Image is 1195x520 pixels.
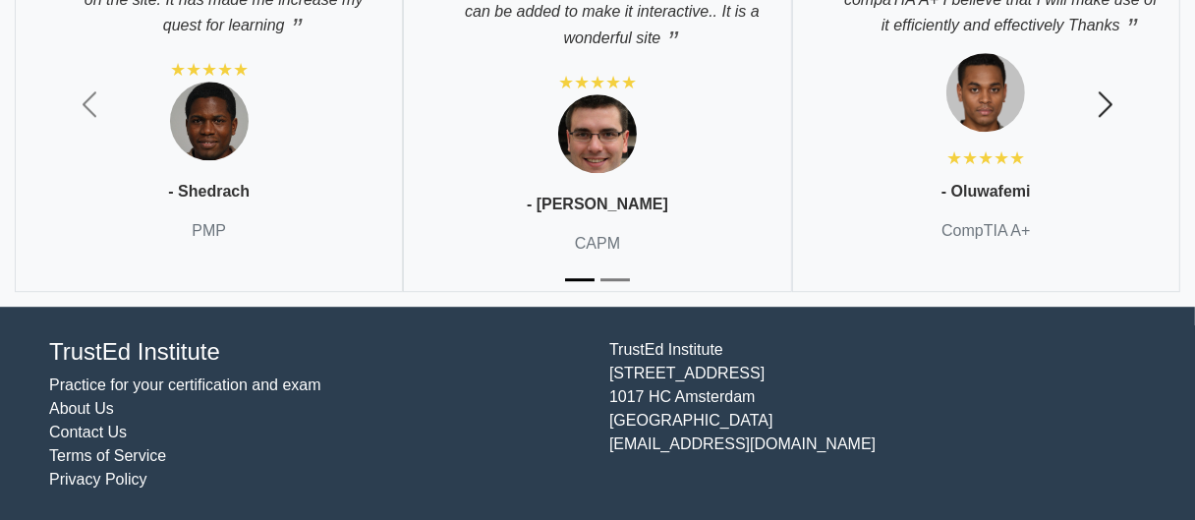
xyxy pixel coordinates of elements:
p: PMP [192,219,226,243]
a: About Us [49,400,114,417]
button: Slide 2 [600,268,630,291]
button: Slide 1 [565,268,595,291]
a: Privacy Policy [49,471,147,488]
p: CAPM [575,232,620,256]
a: Contact Us [49,424,127,440]
img: Testimonial 1 [558,94,637,173]
div: ★★★★★ [170,58,249,82]
a: Practice for your certification and exam [49,376,321,393]
p: - Oluwafemi [941,180,1031,203]
h4: TrustEd Institute [49,338,586,367]
p: CompTIA A+ [941,219,1030,243]
div: TrustEd Institute [STREET_ADDRESS] 1017 HC Amsterdam [GEOGRAPHIC_DATA] [EMAIL_ADDRESS][DOMAIN_NAME] [597,338,1158,492]
p: - Shedrach [168,180,250,203]
div: ★★★★★ [946,146,1025,170]
img: Testimonial 1 [170,82,249,160]
div: ★★★★★ [558,71,637,94]
a: Terms of Service [49,447,166,464]
img: Testimonial 1 [946,53,1025,132]
p: - [PERSON_NAME] [527,193,668,216]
